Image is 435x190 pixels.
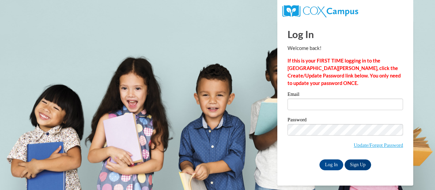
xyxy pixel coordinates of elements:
[319,159,343,170] input: Log In
[288,45,403,52] p: Welcome back!
[288,117,403,124] label: Password
[288,92,403,99] label: Email
[288,27,403,41] h1: Log In
[354,142,403,148] a: Update/Forgot Password
[282,5,358,17] img: COX Campus
[288,58,401,86] strong: If this is your FIRST TIME logging in to the [GEOGRAPHIC_DATA][PERSON_NAME], click the Create/Upd...
[282,8,358,14] a: COX Campus
[345,159,371,170] a: Sign Up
